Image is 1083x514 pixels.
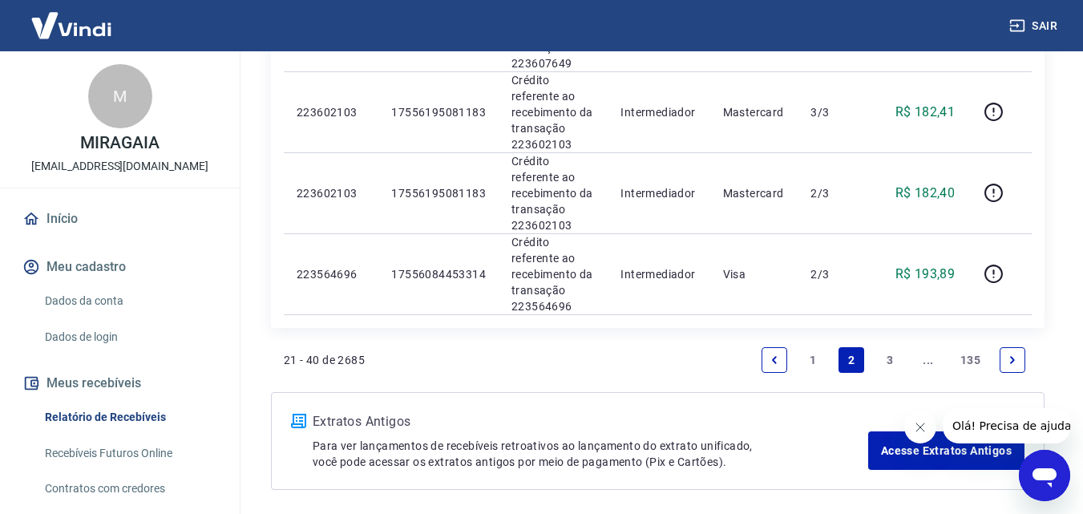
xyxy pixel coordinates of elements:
p: R$ 193,89 [895,265,956,284]
a: Contratos com credores [38,472,220,505]
iframe: Fechar mensagem [904,411,936,443]
p: 223564696 [297,266,366,282]
p: Visa [723,266,786,282]
p: 17556084453314 [391,266,486,282]
p: Crédito referente ao recebimento da transação 223602103 [511,153,595,233]
p: Intermediador [620,266,697,282]
a: Acesse Extratos Antigos [868,431,1024,470]
div: M [88,64,152,128]
a: Previous page [762,347,787,373]
p: Intermediador [620,104,697,120]
img: Vindi [19,1,123,50]
p: 3/3 [810,104,858,120]
p: 2/3 [810,185,858,201]
ul: Pagination [755,341,1032,379]
p: Mastercard [723,104,786,120]
a: Dados de login [38,321,220,354]
a: Page 135 [954,347,987,373]
p: 223602103 [297,104,366,120]
a: Início [19,201,220,237]
p: Para ver lançamentos de recebíveis retroativos ao lançamento do extrato unificado, você pode aces... [313,438,868,470]
p: Crédito referente ao recebimento da transação 223602103 [511,72,595,152]
button: Meus recebíveis [19,366,220,401]
p: MIRAGAIA [80,135,160,152]
p: 17556195081183 [391,185,486,201]
a: Recebíveis Futuros Online [38,437,220,470]
p: Mastercard [723,185,786,201]
p: Intermediador [620,185,697,201]
a: Page 2 is your current page [839,347,864,373]
span: Olá! Precisa de ajuda? [10,11,135,24]
button: Sair [1006,11,1064,41]
p: 2/3 [810,266,858,282]
a: Relatório de Recebíveis [38,401,220,434]
a: Jump forward [915,347,941,373]
p: 17556195081183 [391,104,486,120]
p: 223602103 [297,185,366,201]
img: ícone [291,414,306,428]
iframe: Botão para abrir a janela de mensagens [1019,450,1070,501]
p: Extratos Antigos [313,412,868,431]
p: Crédito referente ao recebimento da transação 223564696 [511,234,595,314]
p: 21 - 40 de 2685 [284,352,365,368]
button: Meu cadastro [19,249,220,285]
p: R$ 182,41 [895,103,956,122]
a: Page 3 [877,347,903,373]
p: R$ 182,40 [895,184,956,203]
a: Next page [1000,347,1025,373]
p: [EMAIL_ADDRESS][DOMAIN_NAME] [31,158,208,175]
a: Dados da conta [38,285,220,318]
a: Page 1 [800,347,826,373]
iframe: Mensagem da empresa [943,408,1070,443]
